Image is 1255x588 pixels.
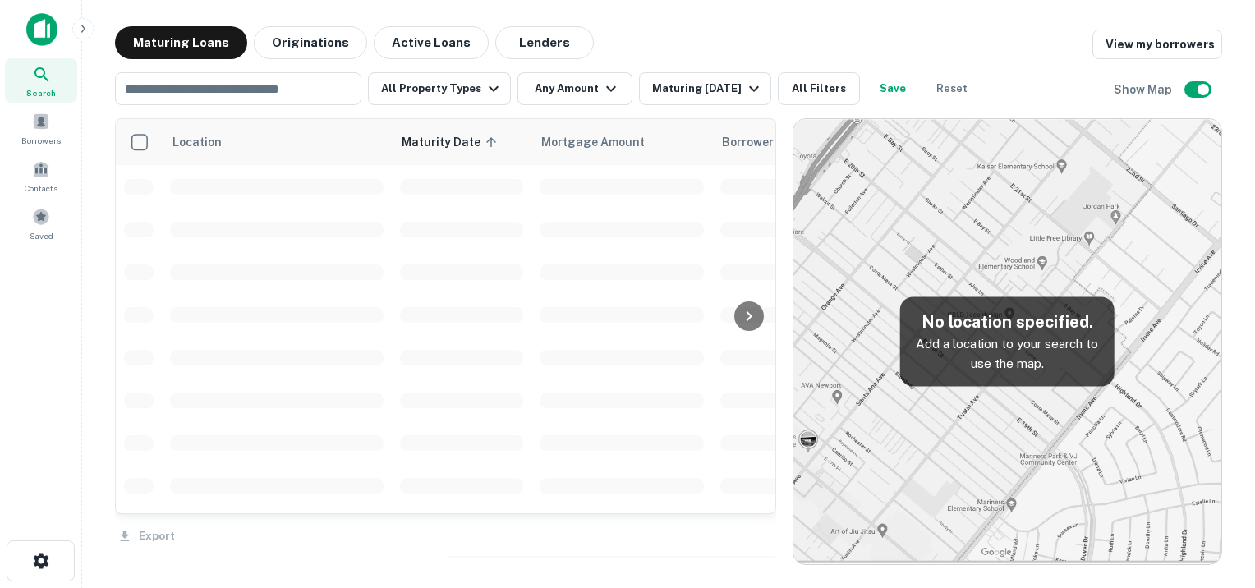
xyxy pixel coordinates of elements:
span: Maturity Date [402,132,502,152]
span: Borrower Name [722,132,808,152]
button: All Property Types [368,72,511,105]
th: Borrower Name [712,119,893,165]
h5: No location specified. [913,310,1101,334]
span: Borrowers [21,134,61,147]
img: capitalize-icon.png [26,13,57,46]
button: Any Amount [517,72,632,105]
span: Contacts [25,181,57,195]
img: map-placeholder.webp [793,119,1221,564]
span: Search [26,86,56,99]
a: View my borrowers [1092,30,1222,59]
th: Mortgage Amount [531,119,712,165]
iframe: Chat Widget [1173,457,1255,535]
th: Location [162,119,392,165]
p: Add a location to your search to use the map. [913,334,1101,373]
a: Search [5,58,77,103]
button: Maturing [DATE] [639,72,771,105]
a: Contacts [5,154,77,198]
a: Saved [5,201,77,246]
span: Saved [30,229,53,242]
button: Active Loans [374,26,489,59]
span: Location [172,132,222,152]
button: Reset [926,72,978,105]
th: Maturity Date [392,119,531,165]
span: Mortgage Amount [541,132,666,152]
button: Originations [254,26,367,59]
button: Lenders [495,26,594,59]
button: Maturing Loans [115,26,247,59]
a: Borrowers [5,106,77,150]
div: Maturing [DATE] [652,79,764,99]
button: All Filters [778,72,860,105]
h6: Show Map [1114,80,1175,99]
button: Save your search to get updates of matches that match your search criteria. [867,72,919,105]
